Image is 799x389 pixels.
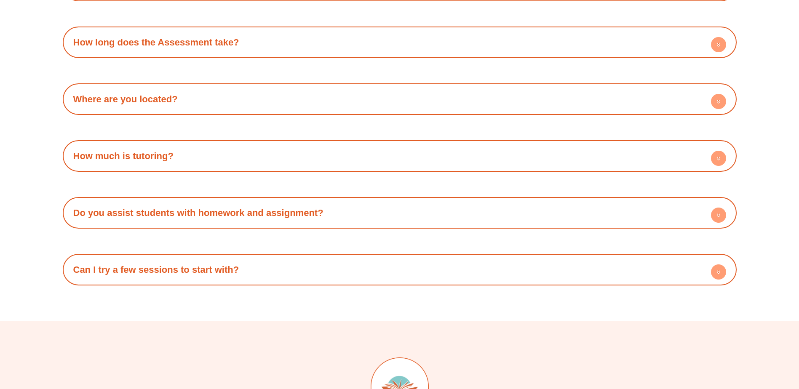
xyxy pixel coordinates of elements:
[73,264,239,275] a: Can I try a few sessions to start with?
[73,208,323,218] a: Do you assist students with homework and assignment?
[73,37,239,48] a: How long does the Assessment take?
[67,201,732,224] h4: Do you assist students with homework and assignment?
[659,294,799,389] iframe: Chat Widget
[67,258,732,281] h4: Can I try a few sessions to start with?
[67,144,732,168] div: How much is tutoring?
[67,31,732,54] div: How long does the Assessment take?
[67,88,732,111] h4: Where are you located?
[73,151,174,161] a: How much is tutoring?
[73,94,178,104] a: Where are you located?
